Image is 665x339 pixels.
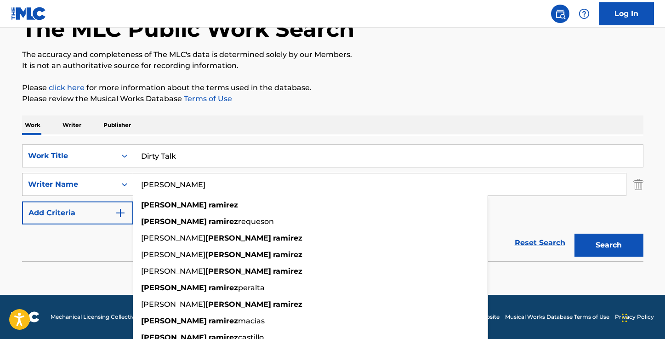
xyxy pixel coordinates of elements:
img: Delete Criterion [633,173,643,196]
strong: [PERSON_NAME] [205,234,271,242]
div: Writer Name [28,179,111,190]
a: Public Search [551,5,569,23]
img: logo [11,311,40,322]
strong: ramirez [209,217,238,226]
img: help [579,8,590,19]
a: Musical Works Database Terms of Use [505,313,609,321]
strong: [PERSON_NAME] [205,300,271,309]
img: search [555,8,566,19]
iframe: Chat Widget [619,295,665,339]
strong: [PERSON_NAME] [141,316,207,325]
span: peralta [238,283,265,292]
a: click here [49,83,85,92]
strong: ramirez [273,234,302,242]
strong: ramirez [209,283,238,292]
div: Work Title [28,150,111,161]
div: Drag [622,304,627,332]
span: requeson [238,217,274,226]
p: Work [22,115,43,135]
span: [PERSON_NAME] [141,300,205,309]
a: Terms of Use [182,94,232,103]
strong: ramirez [209,201,238,209]
h1: The MLC Public Work Search [22,15,354,43]
a: Reset Search [510,233,570,253]
form: Search Form [22,144,643,261]
strong: ramirez [273,300,302,309]
span: Mechanical Licensing Collective © 2025 [51,313,157,321]
p: It is not an authoritative source for recording information. [22,60,643,71]
a: Privacy Policy [615,313,654,321]
p: Publisher [101,115,134,135]
strong: [PERSON_NAME] [141,217,207,226]
img: 9d2ae6d4665cec9f34b9.svg [115,207,126,218]
p: Please review the Musical Works Database [22,93,643,104]
span: macias [238,316,265,325]
p: The accuracy and completeness of The MLC's data is determined solely by our Members. [22,49,643,60]
strong: ramirez [273,267,302,276]
strong: ramirez [209,316,238,325]
p: Please for more information about the terms used in the database. [22,82,643,93]
button: Search [574,234,643,257]
span: [PERSON_NAME] [141,234,205,242]
a: Log In [599,2,654,25]
div: Help [575,5,593,23]
button: Add Criteria [22,201,133,224]
strong: [PERSON_NAME] [205,267,271,276]
strong: [PERSON_NAME] [141,283,207,292]
strong: [PERSON_NAME] [141,201,207,209]
span: [PERSON_NAME] [141,267,205,276]
img: MLC Logo [11,7,46,20]
p: Writer [60,115,84,135]
span: [PERSON_NAME] [141,250,205,259]
strong: [PERSON_NAME] [205,250,271,259]
strong: ramirez [273,250,302,259]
